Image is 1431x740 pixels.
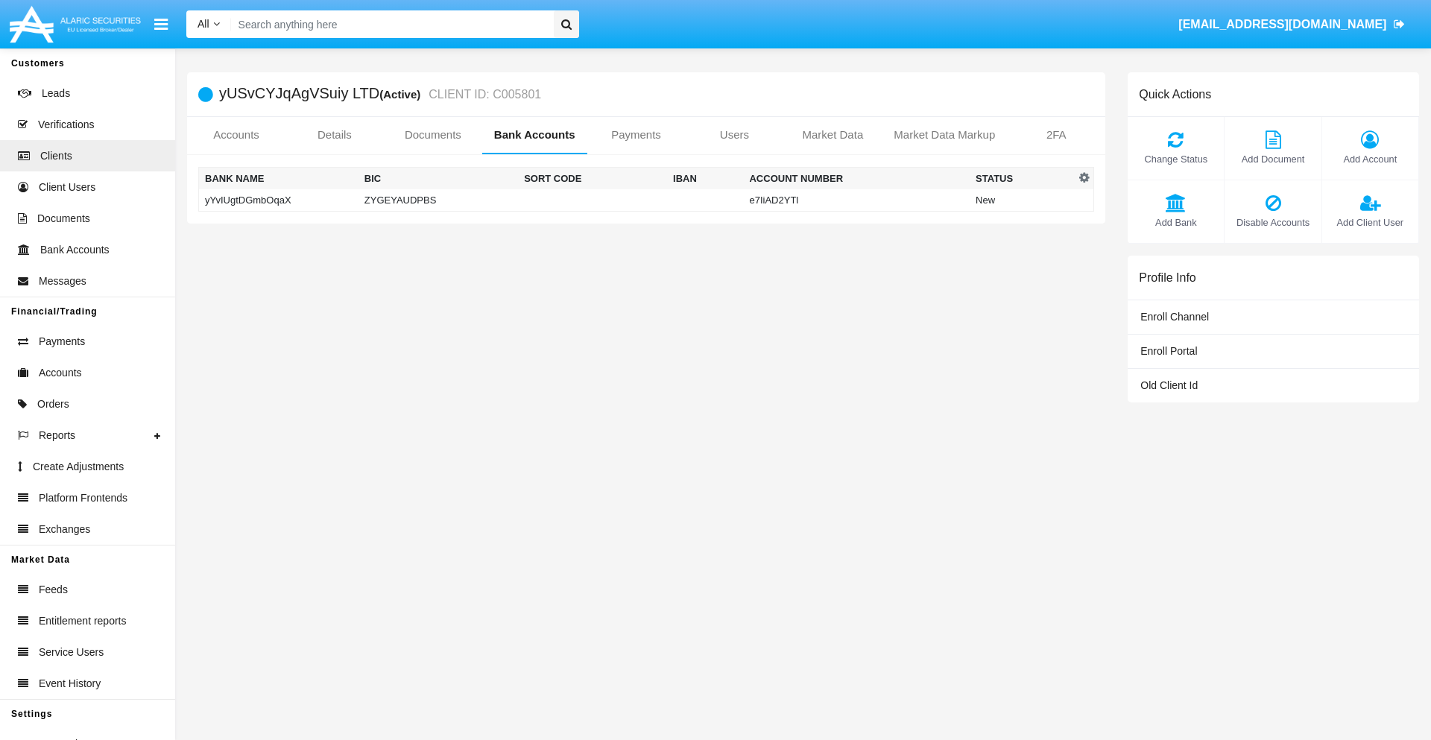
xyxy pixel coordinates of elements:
[231,10,549,38] input: Search
[1140,379,1198,391] span: Old Client Id
[40,148,72,164] span: Clients
[1135,215,1216,230] span: Add Bank
[39,645,104,660] span: Service Users
[1178,18,1386,31] span: [EMAIL_ADDRESS][DOMAIN_NAME]
[37,396,69,412] span: Orders
[970,189,1075,212] td: New
[1139,87,1211,101] h6: Quick Actions
[7,2,143,46] img: Logo image
[33,459,124,475] span: Create Adjustments
[667,168,743,190] th: IBAN
[970,168,1075,190] th: Status
[358,168,518,190] th: BIC
[518,168,667,190] th: Sort Code
[42,86,70,101] span: Leads
[384,117,482,153] a: Documents
[1172,4,1412,45] a: [EMAIL_ADDRESS][DOMAIN_NAME]
[187,117,285,153] a: Accounts
[1139,271,1195,285] h6: Profile Info
[39,490,127,506] span: Platform Frontends
[39,613,127,629] span: Entitlement reports
[186,16,231,32] a: All
[198,18,209,30] span: All
[1232,152,1313,166] span: Add Document
[425,89,541,101] small: CLIENT ID: C005801
[38,117,94,133] span: Verifications
[783,117,882,153] a: Market Data
[1330,152,1411,166] span: Add Account
[219,86,541,103] h5: yUSvCYJqAgVSuiy LTD
[39,428,75,443] span: Reports
[743,189,970,212] td: e7IiAD2YTl
[199,189,358,212] td: yYvIUgtDGmbOqaX
[882,117,1007,153] a: Market Data Markup
[1140,345,1197,357] span: Enroll Portal
[1330,215,1411,230] span: Add Client User
[39,180,95,195] span: Client Users
[40,242,110,258] span: Bank Accounts
[379,86,425,103] div: (Active)
[39,334,85,350] span: Payments
[39,273,86,289] span: Messages
[37,211,90,227] span: Documents
[1232,215,1313,230] span: Disable Accounts
[39,365,82,381] span: Accounts
[743,168,970,190] th: Account Number
[285,117,384,153] a: Details
[39,676,101,692] span: Event History
[39,582,68,598] span: Feeds
[199,168,358,190] th: Bank Name
[39,522,90,537] span: Exchanges
[358,189,518,212] td: ZYGEYAUDPBS
[587,117,686,153] a: Payments
[1135,152,1216,166] span: Change Status
[482,117,587,153] a: Bank Accounts
[1007,117,1105,153] a: 2FA
[1140,311,1209,323] span: Enroll Channel
[685,117,783,153] a: Users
